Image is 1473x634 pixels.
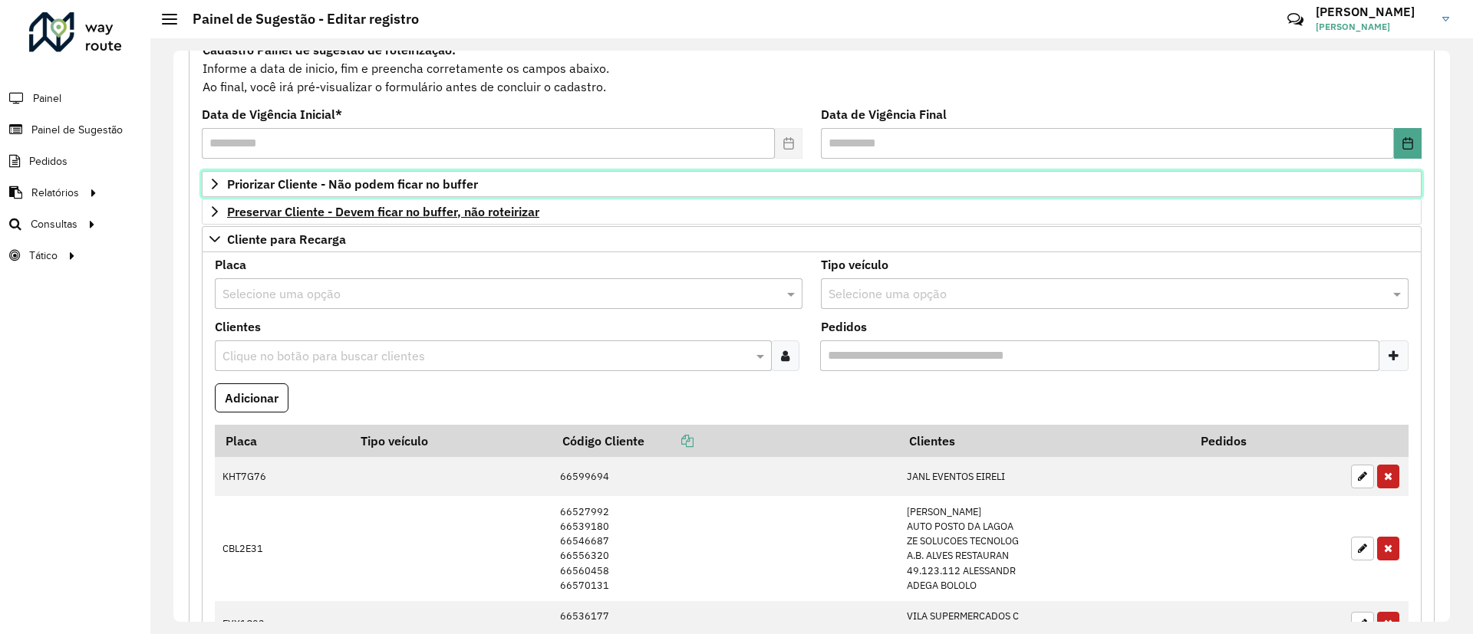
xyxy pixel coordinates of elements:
[202,40,1422,97] div: Informe a data de inicio, fim e preencha corretamente os campos abaixo. Ao final, você irá pré-vi...
[202,199,1422,225] a: Preservar Cliente - Devem ficar no buffer, não roteirizar
[350,425,552,457] th: Tipo veículo
[552,457,898,497] td: 66599694
[644,433,694,448] a: Copiar
[177,11,419,28] h2: Painel de Sugestão - Editar registro
[552,425,898,457] th: Código Cliente
[215,383,288,412] button: Adicionar
[227,233,346,245] span: Cliente para Recarga
[227,205,539,218] span: Preservar Cliente - Devem ficar no buffer, não roteirizar
[1316,20,1431,34] span: [PERSON_NAME]
[1316,5,1431,19] h3: [PERSON_NAME]
[898,457,1190,497] td: JANL EVENTOS EIRELI
[1190,425,1343,457] th: Pedidos
[1279,3,1312,36] a: Contato Rápido
[215,496,350,600] td: CBL2E31
[202,171,1422,197] a: Priorizar Cliente - Não podem ficar no buffer
[1394,128,1422,159] button: Choose Date
[215,317,261,336] label: Clientes
[215,457,350,497] td: KHT7G76
[215,255,246,274] label: Placa
[821,255,888,274] label: Tipo veículo
[821,105,947,123] label: Data de Vigência Final
[31,185,79,201] span: Relatórios
[29,248,58,264] span: Tático
[552,496,898,600] td: 66527992 66539180 66546687 66556320 66560458 66570131
[202,105,342,123] label: Data de Vigência Inicial
[821,317,867,336] label: Pedidos
[227,178,478,190] span: Priorizar Cliente - Não podem ficar no buffer
[202,226,1422,252] a: Cliente para Recarga
[203,42,456,57] strong: Cadastro Painel de sugestão de roteirização:
[898,496,1190,600] td: [PERSON_NAME] AUTO POSTO DA LAGOA ZE SOLUCOES TECNOLOG A.B. ALVES RESTAURAN 49.123.112 ALESSANDR ...
[898,425,1190,457] th: Clientes
[31,122,123,138] span: Painel de Sugestão
[33,90,61,107] span: Painel
[31,216,77,232] span: Consultas
[215,425,350,457] th: Placa
[29,153,68,169] span: Pedidos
